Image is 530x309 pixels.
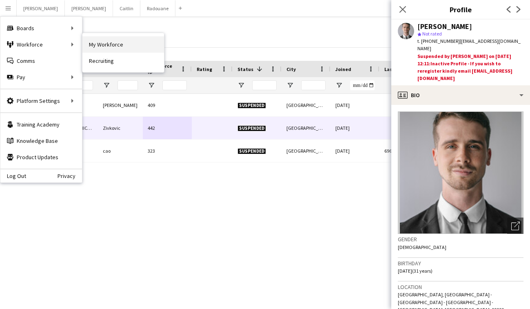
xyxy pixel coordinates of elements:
[17,0,65,16] button: [PERSON_NAME]
[118,80,138,90] input: Last Name Filter Input
[417,38,521,51] span: | [EMAIL_ADDRESS][DOMAIN_NAME]
[237,148,266,154] span: Suspended
[0,53,82,69] a: Comms
[398,111,523,234] img: Crew avatar or photo
[113,0,140,16] button: Caitlin
[301,80,326,90] input: City Filter Input
[98,94,143,116] div: [PERSON_NAME]
[391,4,530,15] h3: Profile
[417,53,523,82] div: Suspended by [PERSON_NAME] on [DATE] 12:11:
[398,283,523,291] h3: Location
[0,116,82,133] a: Training Academy
[252,80,277,90] input: Status Filter Input
[143,94,192,116] div: 409
[330,140,379,162] div: [DATE]
[384,66,403,72] span: Last job
[82,53,164,69] a: Recruiting
[335,66,351,72] span: Joined
[282,140,330,162] div: [GEOGRAPHIC_DATA]
[330,94,379,116] div: [DATE]
[65,0,113,16] button: [PERSON_NAME]
[0,93,82,109] div: Platform Settings
[335,82,343,89] button: Open Filter Menu
[197,66,212,72] span: Rating
[417,60,512,81] span: Inactive Profile - If you wish to reregister kindly email [EMAIL_ADDRESS][DOMAIN_NAME]
[507,218,523,234] div: Open photos pop-in
[350,80,375,90] input: Joined Filter Input
[379,140,428,162] div: 696 days
[0,173,26,179] a: Log Out
[237,82,245,89] button: Open Filter Menu
[162,80,187,90] input: Workforce ID Filter Input
[98,140,143,162] div: cao
[58,173,82,179] a: Privacy
[417,23,472,30] div: [PERSON_NAME]
[282,117,330,139] div: [GEOGRAPHIC_DATA]
[0,133,82,149] a: Knowledge Base
[398,236,523,243] h3: Gender
[143,117,192,139] div: 442
[330,117,379,139] div: [DATE]
[422,31,442,37] span: Not rated
[143,140,192,162] div: 323
[0,20,82,36] div: Boards
[286,66,296,72] span: City
[82,36,164,53] a: My Workforce
[73,80,93,90] input: First Name Filter Input
[98,117,143,139] div: Zivkovic
[237,125,266,131] span: Suspended
[286,82,294,89] button: Open Filter Menu
[391,85,530,105] div: Bio
[237,66,253,72] span: Status
[0,149,82,165] a: Product Updates
[148,82,155,89] button: Open Filter Menu
[237,102,266,109] span: Suspended
[398,244,446,250] span: [DEMOGRAPHIC_DATA]
[282,94,330,116] div: [GEOGRAPHIC_DATA]
[0,69,82,85] div: Pay
[140,0,175,16] button: Radouane
[417,38,460,44] span: t. [PHONE_NUMBER]
[398,260,523,267] h3: Birthday
[103,82,110,89] button: Open Filter Menu
[0,36,82,53] div: Workforce
[398,268,432,274] span: [DATE] (31 years)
